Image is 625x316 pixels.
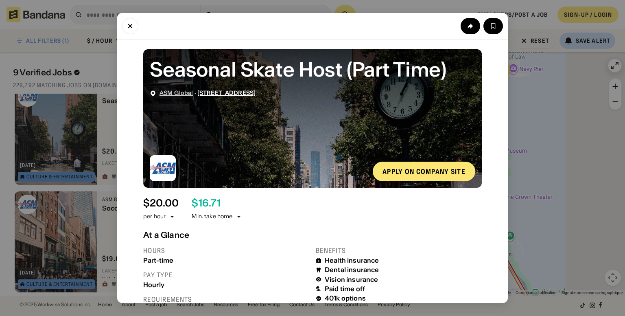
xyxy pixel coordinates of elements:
[192,213,242,221] div: Min. take home
[382,168,465,175] div: Apply on company site
[316,246,482,255] div: Benefits
[325,285,365,293] div: Paid time off
[143,246,309,255] div: Hours
[160,90,256,97] div: ·
[192,197,220,209] div: $ 16.71
[325,294,366,302] div: 401k options
[197,89,256,97] span: [STREET_ADDRESS]
[143,295,309,304] div: Requirements
[325,257,379,264] div: Health insurance
[143,230,482,240] div: At a Glance
[143,197,179,209] div: $ 20.00
[325,266,379,274] div: Dental insurance
[150,155,176,181] img: ASM Global logo
[160,89,193,97] span: ASM Global
[143,257,309,264] div: Part-time
[143,281,309,289] div: Hourly
[122,18,138,34] button: Close
[325,276,378,283] div: Vision insurance
[150,56,475,83] div: Seasonal Skate Host (Part Time)
[143,271,309,279] div: Pay type
[143,213,166,221] div: per hour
